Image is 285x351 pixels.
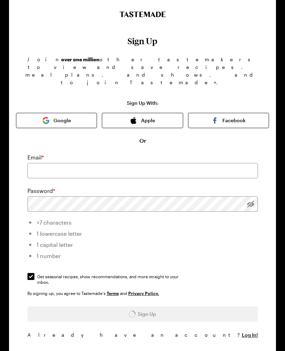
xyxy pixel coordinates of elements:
[102,113,183,128] button: Apple
[107,290,119,296] a: Tastemade Terms of Service
[16,36,269,46] h1: Sign Up
[119,11,167,17] img: tastemade
[36,230,82,237] span: 1 lowercase letter
[119,11,167,19] a: Go to Tastemade Homepage
[127,100,158,106] p: Sign Up With:
[36,219,72,226] span: >7 characters
[139,136,146,145] span: Or
[16,113,97,128] button: Google
[37,274,190,279] span: Get seasonal recipes, show recommendations, and more straight to your inbox.
[16,56,269,86] p: Join other tastemakers to view and save recipes, meal plans, and shows, and to join Tastemade+.
[36,252,61,259] span: 1 number
[27,273,34,280] input: Get seasonal recipes, show recommendations, and more straight to your inbox.
[188,113,269,128] button: Facebook
[27,153,44,162] label: Email
[128,290,159,296] a: Tastemade Privacy Policy
[61,56,99,62] b: over one million
[242,331,258,338] button: Log In!
[27,187,55,195] label: Password
[36,241,73,248] span: 1 capital letter
[27,332,242,338] span: Already have an account?
[27,290,258,297] div: By signing up, you agree to Tastemade's and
